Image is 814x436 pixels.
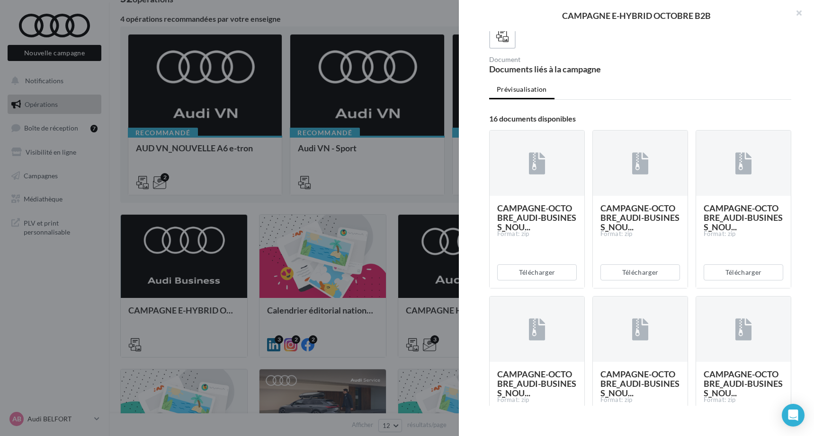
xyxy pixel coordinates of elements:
div: 16 documents disponibles [489,115,791,122]
span: CAMPAGNE-OCTOBRE_AUDI-BUSINESS_NOU... [497,203,576,232]
button: Télécharger [704,264,783,280]
span: CAMPAGNE-OCTOBRE_AUDI-BUSINESS_NOU... [497,369,576,398]
span: CAMPAGNE-OCTOBRE_AUDI-BUSINESS_NOU... [600,369,680,398]
div: Format: zip [704,396,783,404]
div: Format: zip [600,230,680,238]
div: Open Intercom Messenger [782,404,805,427]
div: Format: zip [704,230,783,238]
span: CAMPAGNE-OCTOBRE_AUDI-BUSINESS_NOU... [600,203,680,232]
span: CAMPAGNE-OCTOBRE_AUDI-BUSINESS_NOU... [704,203,783,232]
div: Format: zip [497,396,577,404]
span: CAMPAGNE-OCTOBRE_AUDI-BUSINESS_NOU... [704,369,783,398]
button: Télécharger [600,264,680,280]
div: Format: zip [497,230,577,238]
div: CAMPAGNE E-HYBRID OCTOBRE B2B [474,11,799,20]
div: Documents liés à la campagne [489,65,636,73]
div: Format: zip [600,396,680,404]
div: Document [489,56,636,63]
button: Télécharger [497,264,577,280]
